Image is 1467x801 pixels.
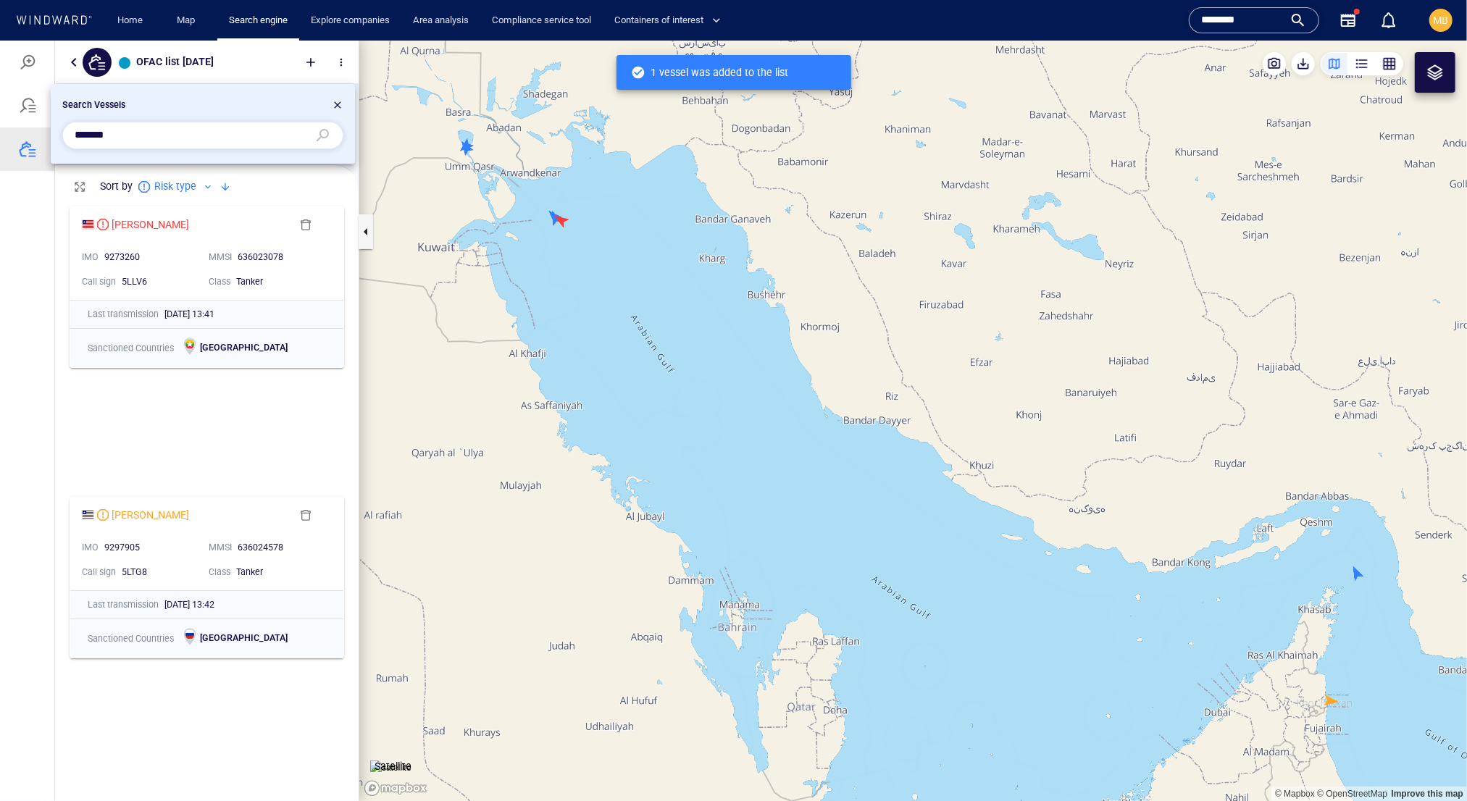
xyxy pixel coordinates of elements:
a: Area analysis [407,8,475,33]
a: Search engine [223,8,293,33]
a: Explore companies [305,8,396,33]
button: Containers of interest [609,8,733,33]
a: Map [171,8,206,33]
p: Search Vessels [62,58,125,71]
a: Home [112,8,149,33]
span: Containers of interest [614,12,721,29]
button: Home [107,8,154,33]
span: MB [1434,14,1449,26]
button: MB [1426,6,1455,35]
iframe: Chat [1405,736,1456,790]
a: Compliance service tool [486,8,597,33]
button: Map [165,8,212,33]
div: Notification center [1380,12,1397,29]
